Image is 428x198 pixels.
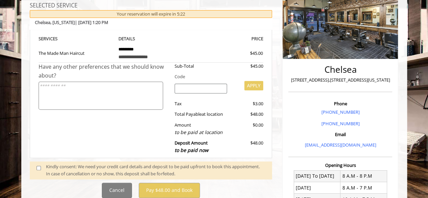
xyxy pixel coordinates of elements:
[39,63,170,80] div: Have any other preferences that we should know about?
[294,182,340,194] td: [DATE]
[170,100,232,107] div: Tax
[175,129,227,136] div: to be paid at location
[226,50,263,57] div: $45.00
[232,100,263,107] div: $3.00
[294,170,340,182] td: [DATE] To [DATE]
[30,3,272,9] h3: SELECTED SERVICE
[290,65,390,74] h2: Chelsea
[30,10,272,18] div: Your reservation will expire in 5:22
[175,140,208,153] b: Deposit Amount
[232,111,263,118] div: $48.00
[305,142,376,148] a: [EMAIL_ADDRESS][DOMAIN_NAME]
[232,63,263,70] div: $45.00
[321,109,359,115] a: [PHONE_NUMBER]
[113,35,188,43] th: DETAILS
[170,63,232,70] div: Sub-Total
[290,101,390,106] h3: Phone
[39,43,114,63] td: The Made Man Haircut
[244,81,263,90] button: APPLY
[290,132,390,137] h3: Email
[340,170,387,182] td: 8 A.M - 8 P.M
[170,73,263,80] div: Code
[170,122,232,136] div: Amount
[290,76,390,84] p: [STREET_ADDRESS],[STREET_ADDRESS][US_STATE]
[288,163,392,168] h3: Opening Hours
[232,122,263,136] div: $0.00
[170,111,232,118] div: Total Payable
[39,35,114,43] th: SERVICE
[46,163,265,177] div: Kindly consent: We need your credit card details and deposit to be paid upfront to book this appo...
[340,182,387,194] td: 8 A.M - 7 P.M
[202,111,223,117] span: at location
[321,120,359,127] a: [PHONE_NUMBER]
[102,183,132,198] button: Cancel
[35,19,108,25] b: Chelsea | [DATE] 1:20 PM
[188,35,264,43] th: PRICE
[175,147,208,153] span: to be paid now
[139,183,200,198] button: Pay $48.00 and Book
[232,139,263,154] div: $48.00
[55,36,58,42] span: S
[50,19,75,25] span: , [US_STATE]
